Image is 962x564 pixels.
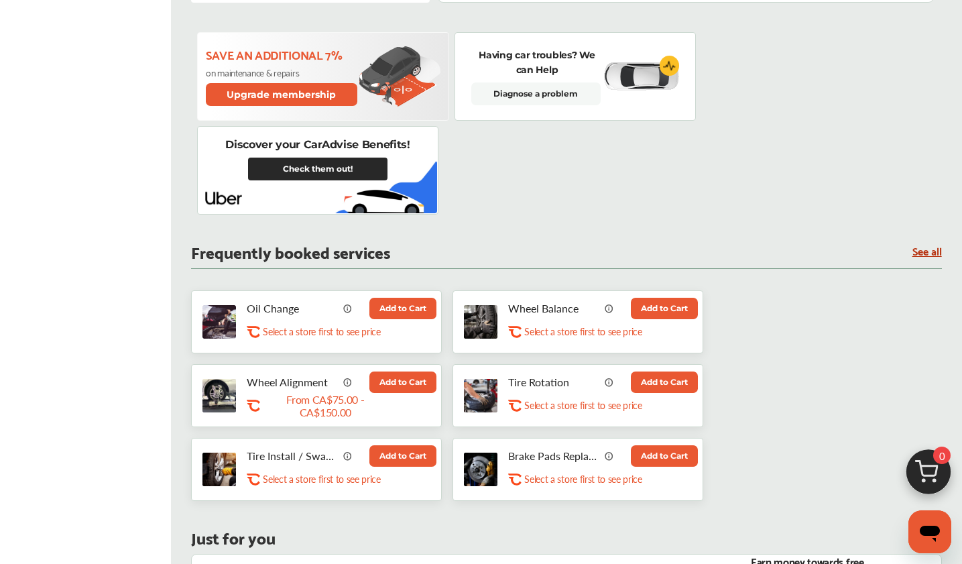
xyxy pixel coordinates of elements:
[524,325,642,338] p: Select a store first to see price
[247,376,338,388] p: Wheel Alignment
[896,443,961,508] img: cart_icon.3d0951e8.svg
[471,82,601,105] a: Diagnose a problem
[464,453,497,486] img: brake-pads-replacement-thumb.jpg
[205,188,242,209] img: uber-logo.8ea76b89.svg
[508,302,599,315] p: Wheel Balance
[202,305,236,339] img: oil-change-thumb.jpg
[464,379,497,412] img: tire-rotation-thumb.jpg
[631,445,698,467] button: Add to Cart
[202,379,236,412] img: wheel-alignment-thumb.jpg
[369,445,436,467] button: Add to Cart
[369,372,436,393] button: Add to Cart
[508,376,599,388] p: Tire Rotation
[603,62,679,91] img: diagnose-vehicle.c84bcb0a.svg
[343,377,353,386] img: info_icon_vector.svg
[605,451,614,460] img: info_icon_vector.svg
[471,48,603,77] p: Having car troubles? We can Help
[330,161,437,213] img: uber-vehicle.2721b44f.svg
[206,83,357,106] button: Upgrade membership
[524,473,642,486] p: Select a store first to see price
[359,46,440,108] img: update-membership.81812027.svg
[248,158,387,180] a: Check them out!
[191,530,276,543] p: Just for you
[464,305,497,339] img: tire-wheel-balance-thumb.jpg
[247,449,338,462] p: Tire Install / Swap Tires
[508,449,599,462] p: Brake Pads Replacement
[202,453,236,486] img: tire-install-swap-tires-thumb.jpg
[343,303,353,313] img: info_icon_vector.svg
[524,399,642,412] p: Select a store first to see price
[631,372,698,393] button: Add to Cart
[247,302,338,315] p: Oil Change
[263,473,380,486] p: Select a store first to see price
[908,510,951,553] iframe: Button to launch messaging window
[191,245,390,258] p: Frequently booked services
[605,377,614,386] img: info_icon_vector.svg
[206,67,359,78] p: on maintenance & repairs
[660,56,680,76] img: cardiogram-logo.18e20815.svg
[369,298,436,319] button: Add to Cart
[343,451,353,460] img: info_icon_vector.svg
[933,447,951,464] span: 0
[225,137,410,152] p: Discover your CarAdvise Benefits!
[263,393,387,418] p: From CA$75.00 - CA$150.00
[206,47,359,62] p: Save an additional 7%
[912,245,942,256] a: See all
[605,303,614,313] img: info_icon_vector.svg
[263,325,380,338] p: Select a store first to see price
[631,298,698,319] button: Add to Cart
